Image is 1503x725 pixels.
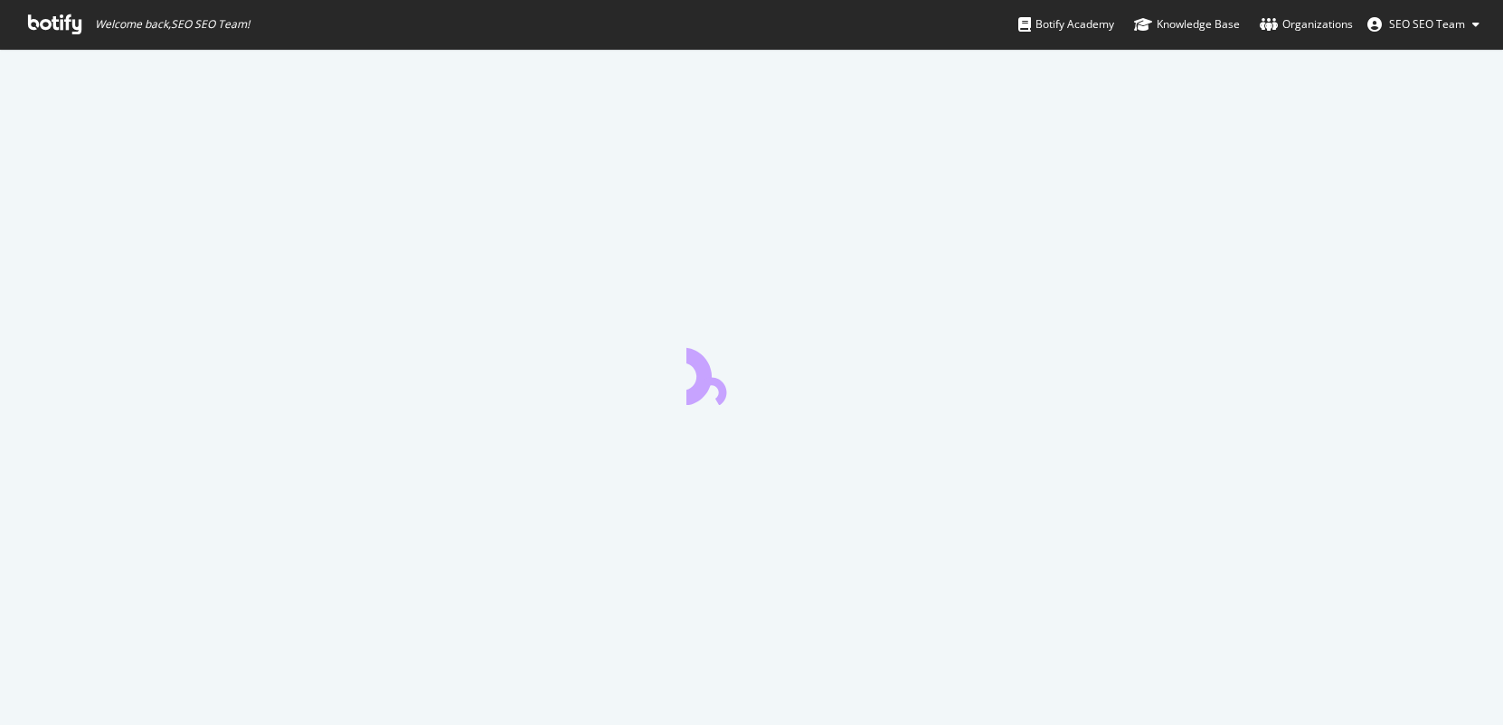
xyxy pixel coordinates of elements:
[95,17,250,32] span: Welcome back, SEO SEO Team !
[1389,16,1465,32] span: SEO SEO Team
[1134,15,1240,33] div: Knowledge Base
[1353,10,1494,39] button: SEO SEO Team
[1018,15,1114,33] div: Botify Academy
[1260,15,1353,33] div: Organizations
[686,340,817,405] div: animation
